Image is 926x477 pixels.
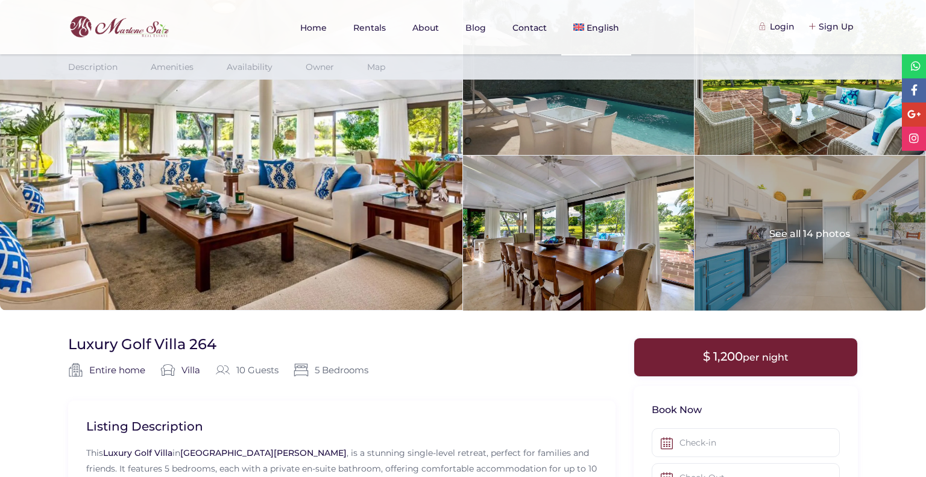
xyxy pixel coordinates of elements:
[151,60,194,74] a: Amenities
[810,20,854,33] div: Sign Up
[227,60,272,74] a: Availability
[68,60,118,74] a: Description
[761,20,795,33] div: Login
[587,22,619,33] span: English
[294,362,368,377] span: 5 Bedrooms
[86,419,597,434] h2: Listing Description
[181,364,200,377] a: Villa
[89,364,145,377] a: Entire home
[68,335,216,353] h1: Luxury Golf Villa 264
[103,447,172,458] a: Luxury Golf Villa
[652,404,840,417] h3: Book Now
[634,338,858,376] div: $ 1,200
[652,428,840,457] input: Check-in
[215,362,279,377] div: 10 Guests
[306,60,334,74] a: Owner
[743,352,789,363] span: per night
[51,13,172,41] img: logo
[180,447,347,458] a: [GEOGRAPHIC_DATA][PERSON_NAME]
[367,60,385,74] a: Map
